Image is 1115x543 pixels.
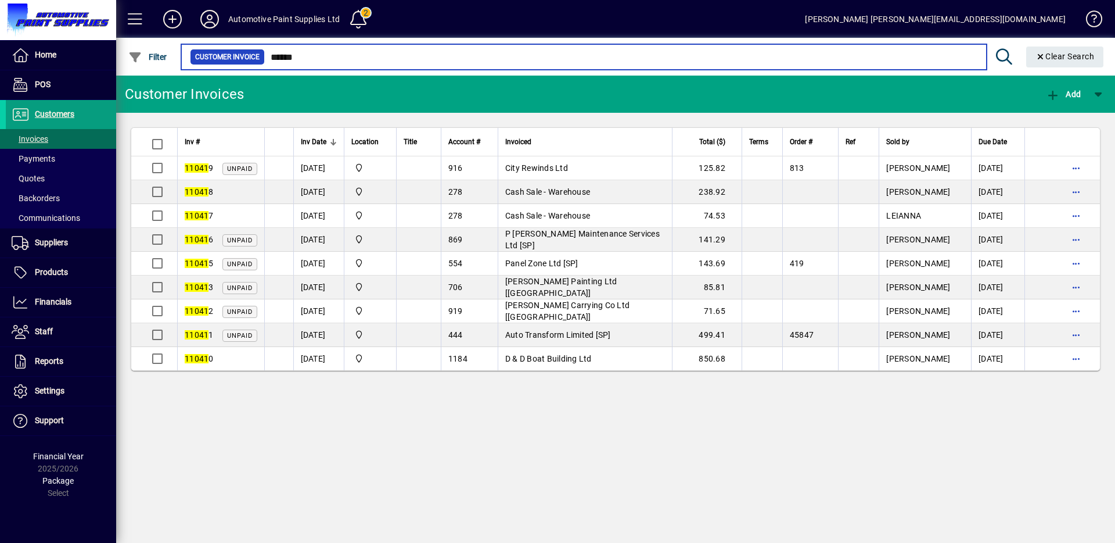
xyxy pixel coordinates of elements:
span: 9 [185,163,214,173]
span: City Rewinds Ltd [505,163,568,173]
em: 11041 [185,354,208,363]
td: 125.82 [672,156,742,180]
td: [DATE] [293,252,344,276]
span: Title [404,135,417,148]
em: 11041 [185,259,208,268]
div: Total ($) [679,135,736,148]
span: 444 [448,330,463,340]
span: 3 [185,283,214,292]
span: Unpaid [227,237,253,244]
span: 869 [448,235,463,244]
span: Reports [35,356,63,366]
td: [DATE] [971,276,1024,299]
div: Account # [448,135,491,148]
button: More options [1067,206,1085,225]
a: Knowledge Base [1077,2,1100,40]
span: 278 [448,211,463,220]
span: Communications [12,213,80,223]
em: 11041 [185,235,208,244]
div: Inv Date [301,135,337,148]
em: 11041 [185,330,208,340]
span: [PERSON_NAME] [886,306,950,316]
span: Invoiced [505,135,531,148]
span: Ref [846,135,855,148]
a: Quotes [6,169,116,188]
td: 85.81 [672,276,742,299]
td: 71.65 [672,299,742,323]
td: [DATE] [971,323,1024,347]
div: Inv # [185,135,257,148]
button: Clear [1026,47,1104,67]
span: Invoices [12,134,48,144]
button: Filter [125,47,170,67]
span: Automotive Paint Supplies Ltd [351,281,389,294]
span: [PERSON_NAME] Painting Ltd [[GEOGRAPHIC_DATA]] [505,277,617,298]
span: Quotes [12,174,45,183]
span: [PERSON_NAME] [886,330,950,340]
div: Customer Invoices [125,85,244,103]
span: 706 [448,283,463,292]
span: 916 [448,163,463,173]
span: Automotive Paint Supplies Ltd [351,328,389,341]
span: Suppliers [35,238,68,247]
button: More options [1067,183,1085,201]
span: Filter [128,52,167,62]
button: Profile [191,9,228,30]
span: Customers [35,109,74,119]
button: More options [1067,349,1085,368]
span: 5 [185,259,214,268]
span: Auto Transform Limited [SP] [505,330,611,340]
span: Unpaid [227,165,253,173]
button: More options [1067,254,1085,273]
td: [DATE] [293,299,344,323]
a: Communications [6,208,116,228]
div: Automotive Paint Supplies Ltd [228,10,340,28]
span: 554 [448,259,463,268]
td: [DATE] [293,204,344,228]
span: Unpaid [227,284,253,292]
a: Backorders [6,188,116,208]
span: Backorders [12,194,60,203]
span: POS [35,80,51,89]
a: POS [6,70,116,99]
span: Account # [448,135,480,148]
span: Unpaid [227,260,253,268]
td: [DATE] [971,204,1024,228]
button: More options [1067,159,1085,177]
td: [DATE] [971,347,1024,370]
td: [DATE] [293,228,344,252]
span: Automotive Paint Supplies Ltd [351,233,389,246]
span: D & D Boat Building Ltd [505,354,592,363]
span: 2 [185,306,214,316]
button: More options [1067,230,1085,249]
span: Unpaid [227,332,253,340]
span: P [PERSON_NAME] Maintenance Services Ltd [SP] [505,229,660,250]
span: Payments [12,154,55,163]
span: Inv Date [301,135,326,148]
a: Suppliers [6,228,116,258]
td: 850.68 [672,347,742,370]
button: Add [1043,84,1084,105]
span: Total ($) [699,135,725,148]
td: 143.69 [672,252,742,276]
span: Automotive Paint Supplies Ltd [351,209,389,222]
td: [DATE] [971,180,1024,204]
span: 45847 [790,330,814,340]
span: [PERSON_NAME] [886,283,950,292]
a: Support [6,406,116,435]
div: [PERSON_NAME] [PERSON_NAME][EMAIL_ADDRESS][DOMAIN_NAME] [805,10,1066,28]
span: Cash Sale - Warehouse [505,211,590,220]
a: Products [6,258,116,287]
div: Due Date [979,135,1017,148]
td: [DATE] [971,299,1024,323]
span: Products [35,267,68,277]
span: Order # [790,135,812,148]
td: [DATE] [971,252,1024,276]
button: More options [1067,302,1085,320]
span: Automotive Paint Supplies Ltd [351,305,389,317]
div: Sold by [886,135,964,148]
button: More options [1067,326,1085,344]
em: 11041 [185,283,208,292]
a: Settings [6,377,116,406]
div: Title [404,135,434,148]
